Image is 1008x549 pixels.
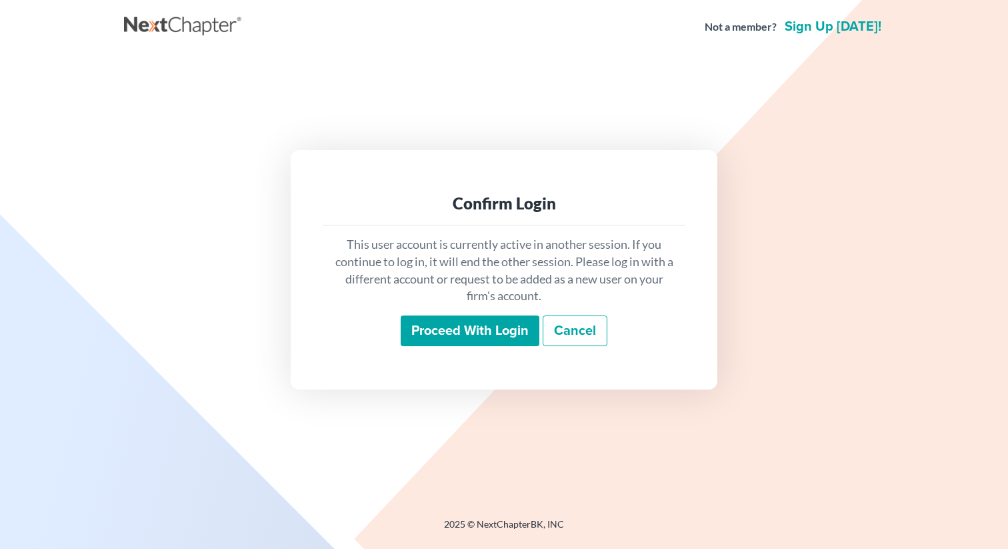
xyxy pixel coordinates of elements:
[543,316,607,346] a: Cancel
[782,20,884,33] a: Sign up [DATE]!
[124,518,884,542] div: 2025 © NextChapterBK, INC
[333,193,675,214] div: Confirm Login
[401,316,539,346] input: Proceed with login
[333,236,675,305] p: This user account is currently active in another session. If you continue to log in, it will end ...
[705,19,777,35] strong: Not a member?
